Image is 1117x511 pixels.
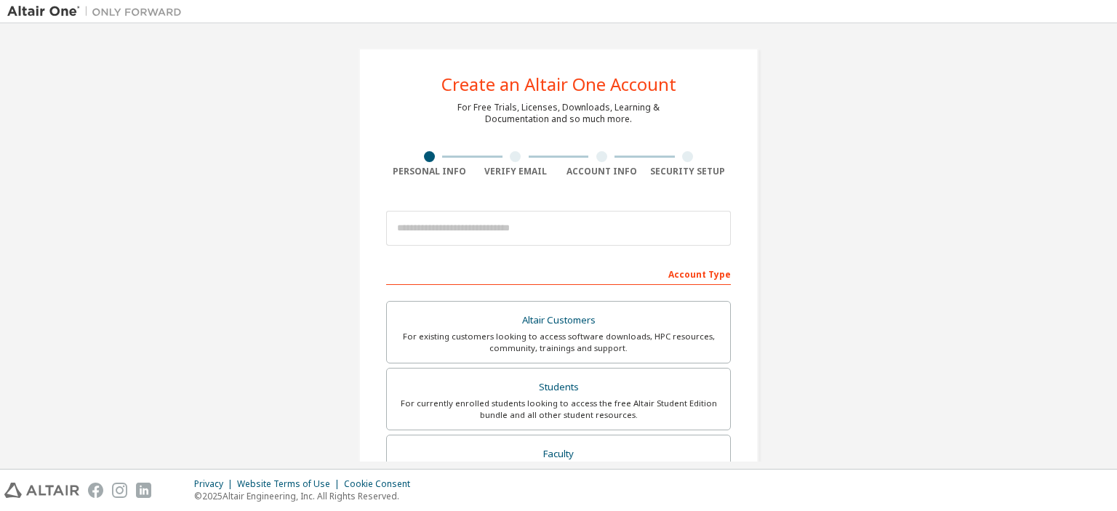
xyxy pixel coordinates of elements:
[558,166,645,177] div: Account Info
[396,398,721,421] div: For currently enrolled students looking to access the free Altair Student Edition bundle and all ...
[473,166,559,177] div: Verify Email
[645,166,732,177] div: Security Setup
[396,331,721,354] div: For existing customers looking to access software downloads, HPC resources, community, trainings ...
[396,310,721,331] div: Altair Customers
[112,483,127,498] img: instagram.svg
[386,262,731,285] div: Account Type
[136,483,151,498] img: linkedin.svg
[4,483,79,498] img: altair_logo.svg
[386,166,473,177] div: Personal Info
[237,478,344,490] div: Website Terms of Use
[88,483,103,498] img: facebook.svg
[7,4,189,19] img: Altair One
[344,478,419,490] div: Cookie Consent
[441,76,676,93] div: Create an Altair One Account
[396,377,721,398] div: Students
[194,490,419,502] p: © 2025 Altair Engineering, Inc. All Rights Reserved.
[396,444,721,464] div: Faculty
[194,478,237,490] div: Privacy
[457,102,660,125] div: For Free Trials, Licenses, Downloads, Learning & Documentation and so much more.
